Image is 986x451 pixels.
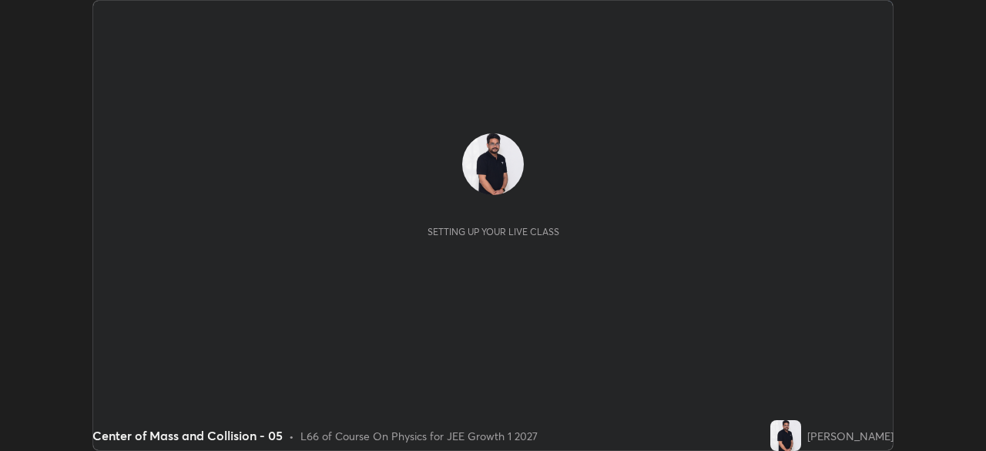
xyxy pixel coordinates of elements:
div: Setting up your live class [428,226,559,237]
img: a4c94a1eef7543cf89a495a7deb2b920.jpg [462,133,524,195]
div: Center of Mass and Collision - 05 [92,426,283,445]
div: • [289,428,294,444]
div: [PERSON_NAME] [807,428,894,444]
div: L66 of Course On Physics for JEE Growth 1 2027 [300,428,538,444]
img: a4c94a1eef7543cf89a495a7deb2b920.jpg [770,420,801,451]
